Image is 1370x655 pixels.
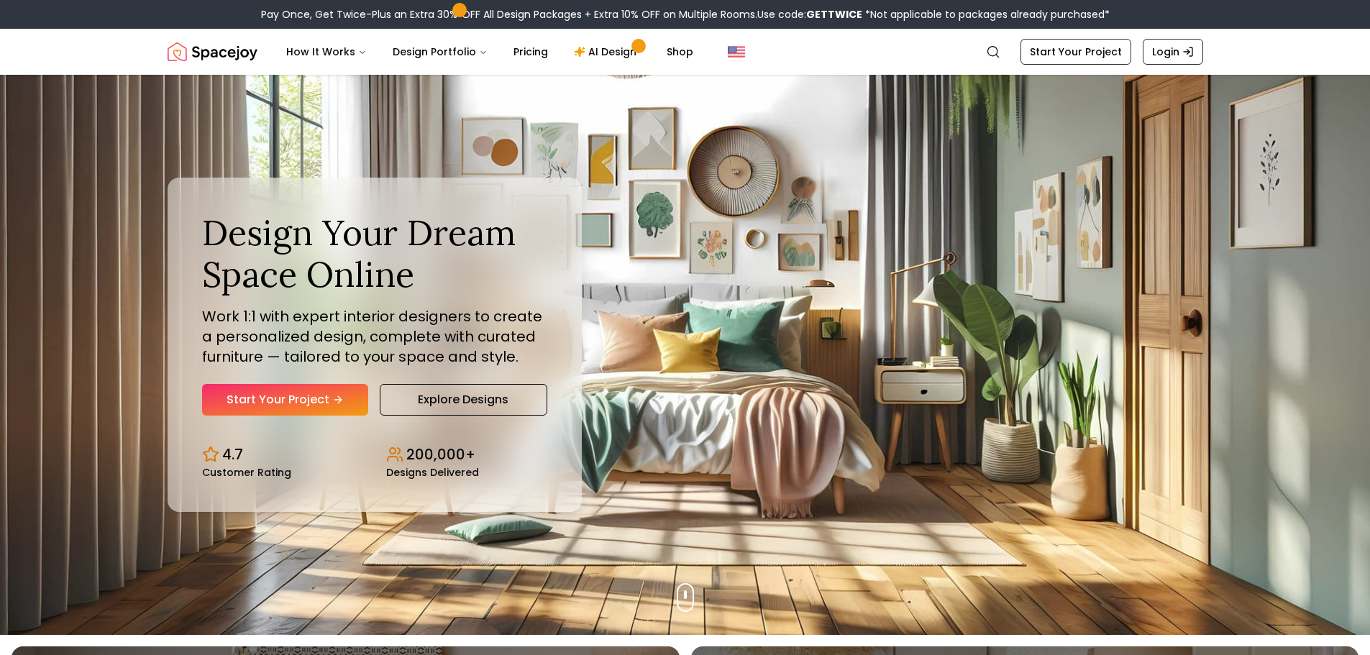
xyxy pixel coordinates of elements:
img: tab_domain_overview_orange.svg [39,83,50,95]
img: logo_orange.svg [23,23,35,35]
p: Work 1:1 with expert interior designers to create a personalized design, complete with curated fu... [202,306,547,367]
a: Pricing [502,37,560,66]
p: 4.7 [222,444,243,464]
img: tab_keywords_by_traffic_grey.svg [143,83,155,95]
img: website_grey.svg [23,37,35,49]
h1: Design Your Dream Space Online [202,212,547,295]
small: Customer Rating [202,467,291,477]
a: Start Your Project [202,384,368,416]
span: *Not applicable to packages already purchased* [862,7,1110,22]
nav: Main [275,37,705,66]
div: Design stats [202,433,547,477]
div: Domain: [DOMAIN_NAME] [37,37,158,49]
div: v 4.0.25 [40,23,70,35]
a: Shop [655,37,705,66]
button: Design Portfolio [381,37,499,66]
button: How It Works [275,37,378,66]
a: Login [1143,39,1203,65]
div: Keywords by Traffic [159,85,242,94]
p: 200,000+ [406,444,475,464]
img: United States [728,43,745,60]
a: Start Your Project [1020,39,1131,65]
span: Use code: [757,7,862,22]
div: Domain Overview [55,85,129,94]
a: AI Design [562,37,652,66]
b: GETTWICE [806,7,862,22]
img: Spacejoy Logo [168,37,257,66]
nav: Global [168,29,1203,75]
a: Explore Designs [380,384,547,416]
div: Pay Once, Get Twice-Plus an Extra 30% OFF All Design Packages + Extra 10% OFF on Multiple Rooms. [261,7,1110,22]
small: Designs Delivered [386,467,479,477]
a: Spacejoy [168,37,257,66]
